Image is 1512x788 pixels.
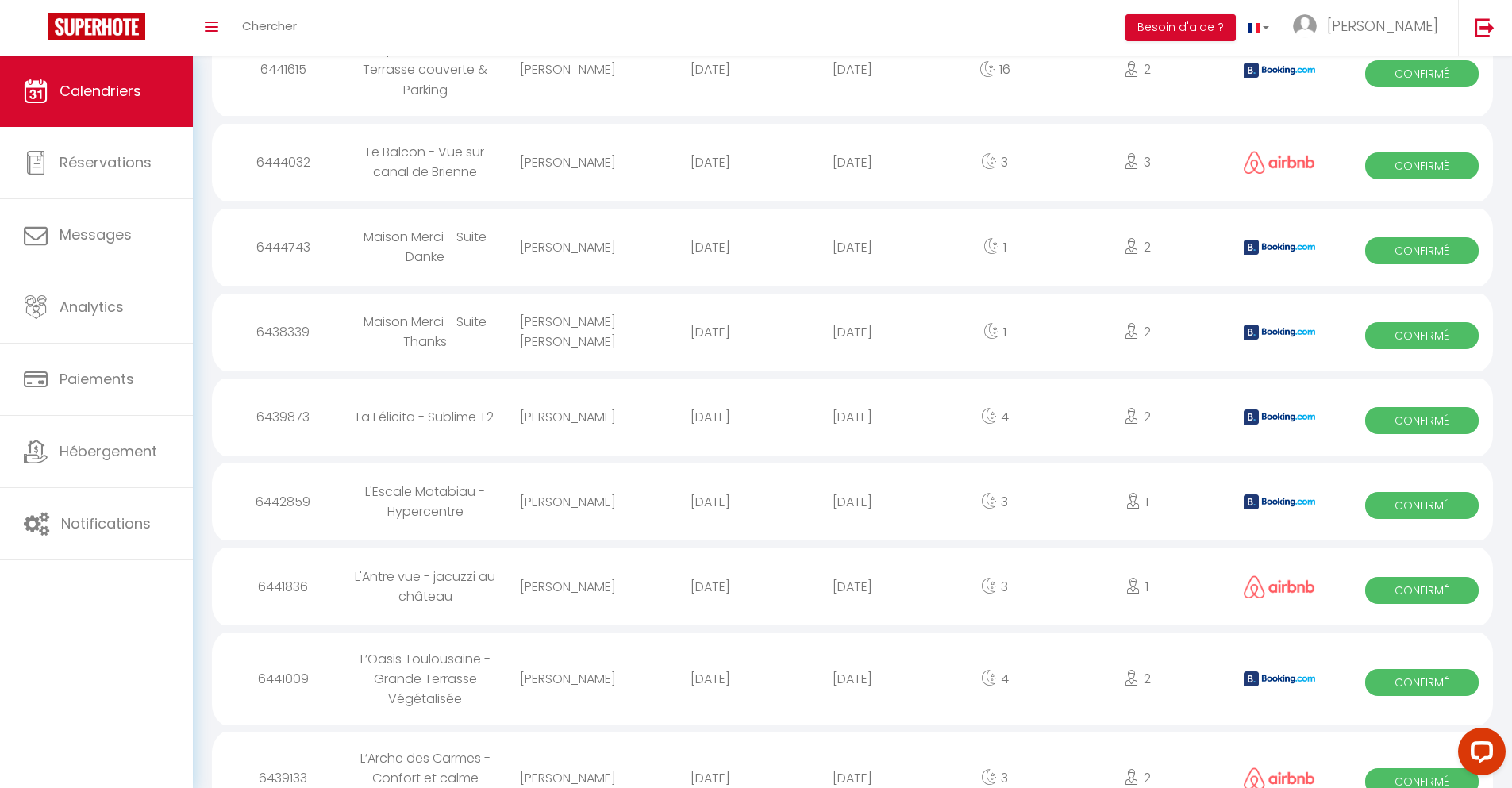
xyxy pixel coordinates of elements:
[60,369,134,389] span: Paiements
[1244,671,1315,686] img: booking2.png
[781,653,923,705] div: [DATE]
[212,476,354,528] div: 6442859
[1244,240,1315,255] img: booking2.png
[781,221,923,273] div: [DATE]
[781,561,923,613] div: [DATE]
[354,24,496,115] div: Capri - Sublime T2, Terrasse couverte & Parking
[639,476,781,528] div: [DATE]
[1365,492,1479,519] span: Confirmé
[639,653,781,705] div: [DATE]
[1066,306,1208,358] div: 2
[1365,152,1479,179] span: Confirmé
[1475,17,1495,37] img: logout
[924,653,1066,705] div: 4
[212,44,354,95] div: 6441615
[212,306,354,358] div: 6438339
[1445,721,1512,788] iframe: LiveChat chat widget
[1293,14,1317,38] img: ...
[924,476,1066,528] div: 3
[354,296,496,367] div: Maison Merci - Suite Thanks
[924,136,1066,188] div: 3
[497,561,639,613] div: [PERSON_NAME]
[497,391,639,443] div: [PERSON_NAME]
[1365,407,1479,434] span: Confirmé
[781,391,923,443] div: [DATE]
[1365,237,1479,264] span: Confirmé
[924,306,1066,358] div: 1
[1125,14,1236,41] button: Besoin d'aide ?
[497,44,639,95] div: [PERSON_NAME]
[639,44,781,95] div: [DATE]
[497,296,639,367] div: [PERSON_NAME] [PERSON_NAME]
[1244,409,1315,425] img: booking2.png
[1365,60,1479,87] span: Confirmé
[781,136,923,188] div: [DATE]
[60,441,157,461] span: Hébergement
[924,221,1066,273] div: 1
[639,306,781,358] div: [DATE]
[354,466,496,537] div: L'Escale Matabiau - Hypercentre
[639,136,781,188] div: [DATE]
[60,81,141,101] span: Calendriers
[212,561,354,613] div: 6441836
[354,391,496,443] div: La Félicita - Sublime T2
[212,653,354,705] div: 6441009
[781,306,923,358] div: [DATE]
[354,211,496,283] div: Maison Merci - Suite Danke
[60,152,152,172] span: Réservations
[924,44,1066,95] div: 16
[212,221,354,273] div: 6444743
[1244,63,1315,78] img: booking2.png
[1244,325,1315,340] img: booking2.png
[1066,221,1208,273] div: 2
[242,17,297,34] span: Chercher
[60,297,124,317] span: Analytics
[1066,653,1208,705] div: 2
[924,561,1066,613] div: 3
[1365,577,1479,604] span: Confirmé
[1066,136,1208,188] div: 3
[497,476,639,528] div: [PERSON_NAME]
[1066,561,1208,613] div: 1
[1066,44,1208,95] div: 2
[781,44,923,95] div: [DATE]
[1365,669,1479,696] span: Confirmé
[48,13,145,40] img: Super Booking
[354,551,496,622] div: L'Antre vue - jacuzzi au château
[1066,391,1208,443] div: 2
[497,136,639,188] div: [PERSON_NAME]
[924,391,1066,443] div: 4
[212,391,354,443] div: 6439873
[1244,575,1315,598] img: airbnb2.png
[354,633,496,725] div: L’Oasis Toulousaine - Grande Terrasse Végétalisée
[212,136,354,188] div: 6444032
[1066,476,1208,528] div: 1
[61,513,151,533] span: Notifications
[497,653,639,705] div: [PERSON_NAME]
[1244,151,1315,174] img: airbnb2.png
[639,561,781,613] div: [DATE]
[497,221,639,273] div: [PERSON_NAME]
[639,221,781,273] div: [DATE]
[354,126,496,198] div: Le Balcon - Vue sur canal de Brienne
[781,476,923,528] div: [DATE]
[1244,494,1315,509] img: booking2.png
[1327,16,1438,36] span: [PERSON_NAME]
[639,391,781,443] div: [DATE]
[60,225,132,244] span: Messages
[1365,322,1479,349] span: Confirmé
